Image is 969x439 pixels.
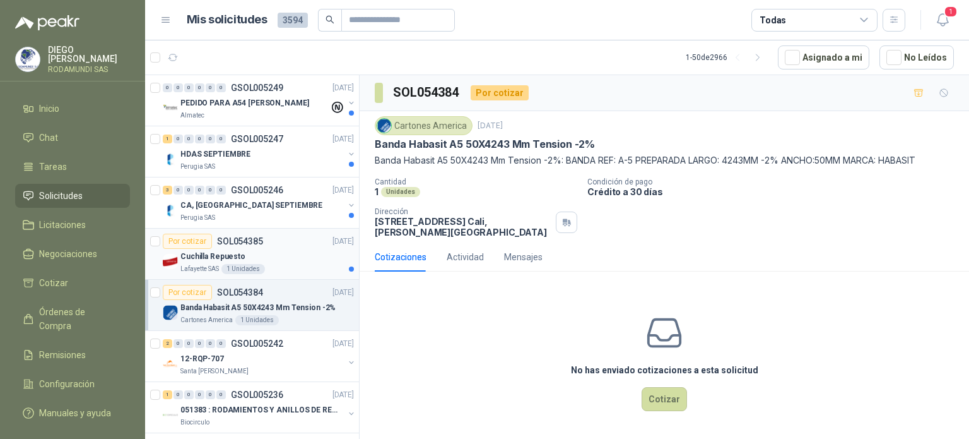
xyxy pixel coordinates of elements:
[180,162,215,172] p: Perugia SAS
[180,200,322,212] p: CA, [GEOGRAPHIC_DATA] SEPTIEMBRE
[163,135,172,143] div: 1
[39,189,83,203] span: Solicitudes
[163,339,172,348] div: 2
[48,45,130,63] p: DIEGO [PERSON_NAME]
[173,390,183,399] div: 0
[332,338,354,350] p: [DATE]
[173,135,183,143] div: 0
[163,390,172,399] div: 1
[163,234,212,249] div: Por cotizar
[206,339,215,348] div: 0
[375,186,379,197] p: 1
[163,131,356,172] a: 1 0 0 0 0 0 GSOL005247[DATE] Company LogoHDAS SEPTIEMBREPerugia SAS
[163,356,178,371] img: Company Logo
[375,177,577,186] p: Cantidad
[15,401,130,425] a: Manuales y ayuda
[15,300,130,338] a: Órdenes de Compra
[15,97,130,121] a: Inicio
[332,184,354,196] p: [DATE]
[39,348,86,362] span: Remisiones
[180,213,215,223] p: Perugia SAS
[231,83,283,92] p: GSOL005249
[778,45,869,69] button: Asignado a mi
[375,153,954,167] p: Banda Habasit A5 50X4243 Mm Tension -2%: BANDA REF: A-5 PREPARADA LARGO: 4243MM -2% ANCHO:50MM MA...
[173,186,183,195] div: 0
[163,387,356,428] a: 1 0 0 0 0 0 GSOL005236[DATE] Company Logo051383 : RODAMIENTOS Y ANILLOS DE RETENCION RUEDASBiocir...
[180,148,250,160] p: HDAS SEPTIEMBRE
[39,406,111,420] span: Manuales y ayuda
[184,390,194,399] div: 0
[15,126,130,150] a: Chat
[15,271,130,295] a: Cotizar
[571,363,758,377] h3: No has enviado cotizaciones a esta solicitud
[217,237,263,246] p: SOL054385
[180,111,204,121] p: Almatec
[15,343,130,367] a: Remisiones
[163,80,356,121] a: 0 0 0 0 0 0 GSOL005249[DATE] Company LogoPEDIDO PARA A54 [PERSON_NAME]Almatec
[187,11,267,29] h1: Mis solicitudes
[377,119,391,133] img: Company Logo
[393,83,461,102] h3: SOL054384
[206,135,215,143] div: 0
[48,66,130,73] p: RODAMUNDI SAS
[163,203,178,218] img: Company Logo
[332,287,354,299] p: [DATE]
[478,120,503,132] p: [DATE]
[39,218,86,232] span: Licitaciones
[231,135,283,143] p: GSOL005247
[326,15,334,24] span: search
[163,100,178,116] img: Company Logo
[332,389,354,401] p: [DATE]
[206,83,215,92] div: 0
[642,387,687,411] button: Cotizar
[216,135,226,143] div: 0
[504,250,543,264] div: Mensajes
[184,83,194,92] div: 0
[39,102,59,116] span: Inicio
[231,339,283,348] p: GSOL005242
[195,339,204,348] div: 0
[332,133,354,145] p: [DATE]
[206,186,215,195] div: 0
[15,155,130,179] a: Tareas
[216,339,226,348] div: 0
[447,250,484,264] div: Actividad
[375,250,426,264] div: Cotizaciones
[332,82,354,94] p: [DATE]
[15,15,79,30] img: Logo peakr
[173,83,183,92] div: 0
[195,135,204,143] div: 0
[195,83,204,92] div: 0
[216,186,226,195] div: 0
[16,47,40,71] img: Company Logo
[381,187,420,197] div: Unidades
[180,97,309,109] p: PEDIDO PARA A54 [PERSON_NAME]
[39,305,118,333] span: Órdenes de Compra
[375,138,595,151] p: Banda Habasit A5 50X4243 Mm Tension -2%
[15,242,130,266] a: Negociaciones
[39,377,95,391] span: Configuración
[39,247,97,261] span: Negociaciones
[173,339,183,348] div: 0
[332,236,354,248] p: [DATE]
[163,407,178,423] img: Company Logo
[163,285,212,300] div: Por cotizar
[216,83,226,92] div: 0
[760,13,786,27] div: Todas
[145,280,359,331] a: Por cotizarSOL054384[DATE] Company LogoBanda Habasit A5 50X4243 Mm Tension -2%Cartones America1 U...
[879,45,954,69] button: No Leídos
[39,131,58,145] span: Chat
[180,366,249,376] p: Santa [PERSON_NAME]
[163,83,172,92] div: 0
[587,186,964,197] p: Crédito a 30 días
[39,160,67,174] span: Tareas
[216,390,226,399] div: 0
[163,183,356,223] a: 3 0 0 0 0 0 GSOL005246[DATE] Company LogoCA, [GEOGRAPHIC_DATA] SEPTIEMBREPerugia SAS
[145,229,359,280] a: Por cotizarSOL054385[DATE] Company LogoCuchilla RepuestoLafayette SAS1 Unidades
[163,254,178,269] img: Company Logo
[931,9,954,32] button: 1
[471,85,529,100] div: Por cotizar
[231,390,283,399] p: GSOL005236
[184,186,194,195] div: 0
[686,47,768,68] div: 1 - 50 de 2966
